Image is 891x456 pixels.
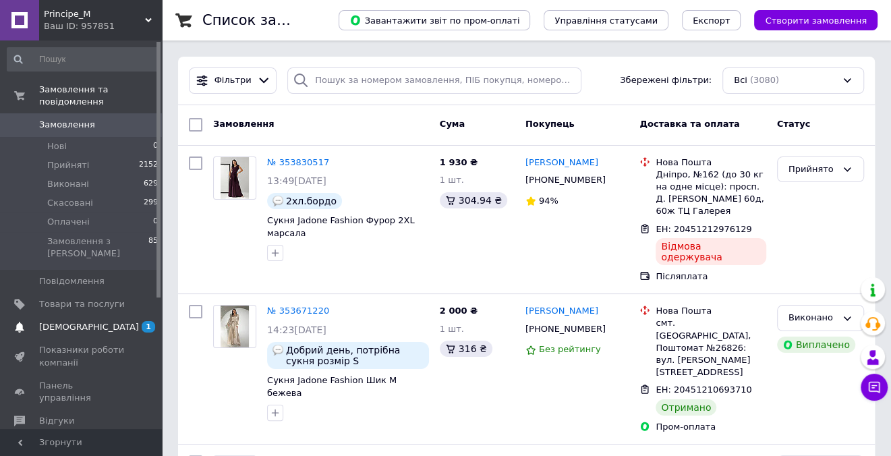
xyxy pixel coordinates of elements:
span: (3080) [750,75,779,85]
span: 1 [142,321,155,333]
a: [PERSON_NAME] [525,156,598,169]
div: 316 ₴ [440,341,492,357]
span: 629 [144,178,158,190]
span: Нові [47,140,67,152]
span: Повідомлення [39,275,105,287]
span: ЕН: 20451210693710 [656,384,751,395]
span: Прийняті [47,159,89,171]
span: Замовлення [213,119,274,129]
img: Фото товару [221,306,249,347]
button: Чат з покупцем [861,374,888,401]
button: Управління статусами [544,10,668,30]
span: 13:49[DATE] [267,175,326,186]
span: 1 930 ₴ [440,157,478,167]
span: Фільтри [214,74,252,87]
span: Показники роботи компанії [39,344,125,368]
span: Створити замовлення [765,16,867,26]
span: 1 шт. [440,175,464,185]
a: № 353830517 [267,157,329,167]
img: :speech_balloon: [272,196,283,206]
span: 94% [539,196,558,206]
span: Завантажити звіт по пром-оплаті [349,14,519,26]
span: 2152 [139,159,158,171]
div: Післяплата [656,270,766,283]
div: Прийнято [788,163,836,177]
div: Отримано [656,399,716,416]
span: Виконані [47,178,89,190]
a: Створити замовлення [741,15,878,25]
span: 0 [153,140,158,152]
span: Cума [440,119,465,129]
a: Сукня Jadone Fashion Фурор 2XL марсала [267,215,415,238]
span: Доставка та оплата [639,119,739,129]
span: 1 шт. [440,324,464,334]
span: Замовлення [39,119,95,131]
span: Замовлення та повідомлення [39,84,162,108]
div: Пром-оплата [656,421,766,433]
span: Покупець [525,119,575,129]
span: 2 000 ₴ [440,306,478,316]
img: Фото товару [221,157,249,199]
span: 299 [144,197,158,209]
span: Управління статусами [554,16,658,26]
span: [DEMOGRAPHIC_DATA] [39,321,139,333]
span: Без рейтингу [539,344,601,354]
span: Добрий день, потрібна сукня розмір S [286,345,424,366]
span: Збережені фільтри: [620,74,712,87]
span: Відгуки [39,415,74,427]
h1: Список замовлень [202,12,339,28]
span: 0 [153,216,158,228]
span: Скасовані [47,197,93,209]
div: [PHONE_NUMBER] [523,171,608,189]
span: 85 [148,235,158,260]
span: Статус [777,119,811,129]
span: ЕН: 20451212976129 [656,224,751,234]
span: 14:23[DATE] [267,324,326,335]
button: Експорт [682,10,741,30]
a: [PERSON_NAME] [525,305,598,318]
img: :speech_balloon: [272,345,283,355]
input: Пошук за номером замовлення, ПІБ покупця, номером телефону, Email, номером накладної [287,67,581,94]
div: Нова Пошта [656,156,766,169]
span: Оплачені [47,216,90,228]
input: Пошук [7,47,159,72]
div: Дніпро, №162 (до 30 кг на одне місце): просп. Д. [PERSON_NAME] 60д, 60ж ТЦ Галерея [656,169,766,218]
div: Нова Пошта [656,305,766,317]
span: 2хл.бордо [286,196,337,206]
div: смт. [GEOGRAPHIC_DATA], Поштомат №26826: вул. [PERSON_NAME][STREET_ADDRESS] [656,317,766,378]
div: [PHONE_NUMBER] [523,320,608,338]
span: Експорт [693,16,730,26]
span: Товари та послуги [39,298,125,310]
span: Панель управління [39,380,125,404]
a: Сукня Jadone Fashion Шик M бежева [267,375,397,398]
div: Ваш ID: 957851 [44,20,162,32]
a: Фото товару [213,156,256,200]
div: Виконано [788,311,836,325]
button: Створити замовлення [754,10,878,30]
span: Principe_M [44,8,145,20]
button: Завантажити звіт по пром-оплаті [339,10,530,30]
div: 304.94 ₴ [440,192,507,208]
span: Всі [734,74,747,87]
div: Відмова одержувача [656,238,766,265]
span: Замовлення з [PERSON_NAME] [47,235,148,260]
div: Виплачено [777,337,855,353]
a: Фото товару [213,305,256,348]
a: № 353671220 [267,306,329,316]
